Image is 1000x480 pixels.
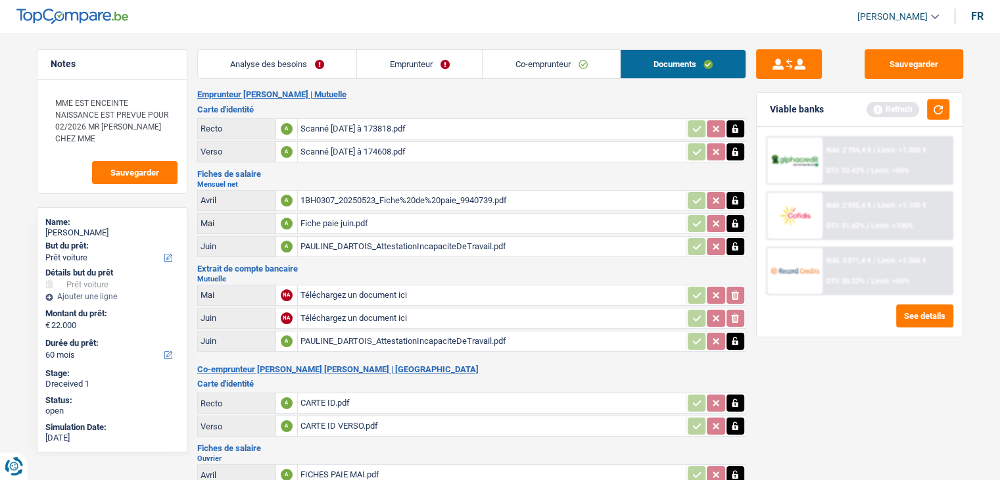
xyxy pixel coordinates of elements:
span: / [873,256,876,265]
span: Limit: >1.506 € [878,256,926,265]
div: [DATE] [45,433,179,443]
h3: Extrait de compte bancaire [197,264,746,273]
div: open [45,406,179,416]
div: Fiche paie juin.pdf [300,214,683,233]
img: AlphaCredit [771,153,819,168]
div: A [281,397,293,409]
div: Verso [201,421,273,431]
span: DTI: 30.22% [826,277,865,285]
h3: Carte d'identité [197,105,746,114]
div: Juin [201,336,273,346]
a: Analyse des besoins [198,50,357,78]
div: Name: [45,217,179,228]
span: / [873,201,876,210]
div: fr [971,10,984,22]
span: / [867,166,869,175]
span: Limit: <65% [871,277,909,285]
img: Cofidis [771,203,819,228]
div: Verso [201,147,273,156]
label: Durée du prêt: [45,338,176,348]
div: Simulation Date: [45,422,179,433]
div: A [281,146,293,158]
span: [PERSON_NAME] [857,11,928,22]
div: NA [281,289,293,301]
span: Limit: >1.100 € [878,201,926,210]
span: Limit: <100% [871,222,913,230]
span: Limit: <60% [871,166,909,175]
a: Emprunteur [357,50,482,78]
div: 1BH0307_20250523_Fiche%20de%20paie_9940739.pdf [300,191,683,210]
div: Viable banks [770,104,824,115]
h2: Ouvrier [197,455,746,462]
div: [PERSON_NAME] [45,228,179,238]
span: / [867,222,869,230]
div: Refresh [867,102,919,116]
span: NAI: 2 784,4 € [826,146,871,155]
h3: Carte d'identité [197,379,746,388]
a: Documents [621,50,746,78]
div: Avril [201,470,273,480]
div: Juin [201,313,273,323]
img: Record Credits [771,258,819,283]
div: A [281,195,293,206]
div: PAULINE_DARTOIS_AttestationIncapaciteDeTravail.pdf [300,237,683,256]
div: Scanné [DATE] à 173818.pdf [300,119,683,139]
span: DTI: 31.42% [826,222,865,230]
a: Co-emprunteur [483,50,620,78]
h2: Co-emprunteur [PERSON_NAME] [PERSON_NAME] | [GEOGRAPHIC_DATA] [197,364,746,375]
span: / [873,146,876,155]
h2: Emprunteur [PERSON_NAME] | Mutuelle [197,89,746,100]
h3: Fiches de salaire [197,170,746,178]
div: NA [281,312,293,324]
div: Ajouter une ligne [45,292,179,301]
div: A [281,420,293,432]
div: Juin [201,241,273,251]
div: A [281,123,293,135]
span: DTI: 32.42% [826,166,865,175]
div: A [281,218,293,229]
div: A [281,241,293,252]
h3: Fiches de salaire [197,444,746,452]
h2: Mutuelle [197,276,746,283]
div: Mai [201,290,273,300]
img: TopCompare Logo [16,9,128,24]
div: PAULINE_DARTOIS_AttestationIncapaciteDeTravail.pdf [300,331,683,351]
div: CARTE ID.pdf [300,393,683,413]
span: / [867,277,869,285]
button: Sauvegarder [865,49,963,79]
div: Recto [201,124,273,133]
a: [PERSON_NAME] [847,6,939,28]
div: Recto [201,398,273,408]
label: Montant du prêt: [45,308,176,319]
div: Dreceived 1 [45,379,179,389]
div: Scanné [DATE] à 174608.pdf [300,142,683,162]
label: But du prêt: [45,241,176,251]
span: NAI: 2 935,4 € [826,201,871,210]
span: NAI: 3 071,4 € [826,256,871,265]
span: Sauvegarder [110,168,159,177]
div: Mai [201,218,273,228]
div: CARTE ID VERSO.pdf [300,416,683,436]
div: Status: [45,395,179,406]
button: Sauvegarder [92,161,178,184]
div: A [281,335,293,347]
button: See details [896,304,953,327]
div: Détails but du prêt [45,268,179,278]
span: Limit: >1.000 € [878,146,926,155]
h5: Notes [51,59,174,70]
span: € [45,320,50,331]
div: Avril [201,195,273,205]
h2: Mensuel net [197,181,746,188]
div: Stage: [45,368,179,379]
